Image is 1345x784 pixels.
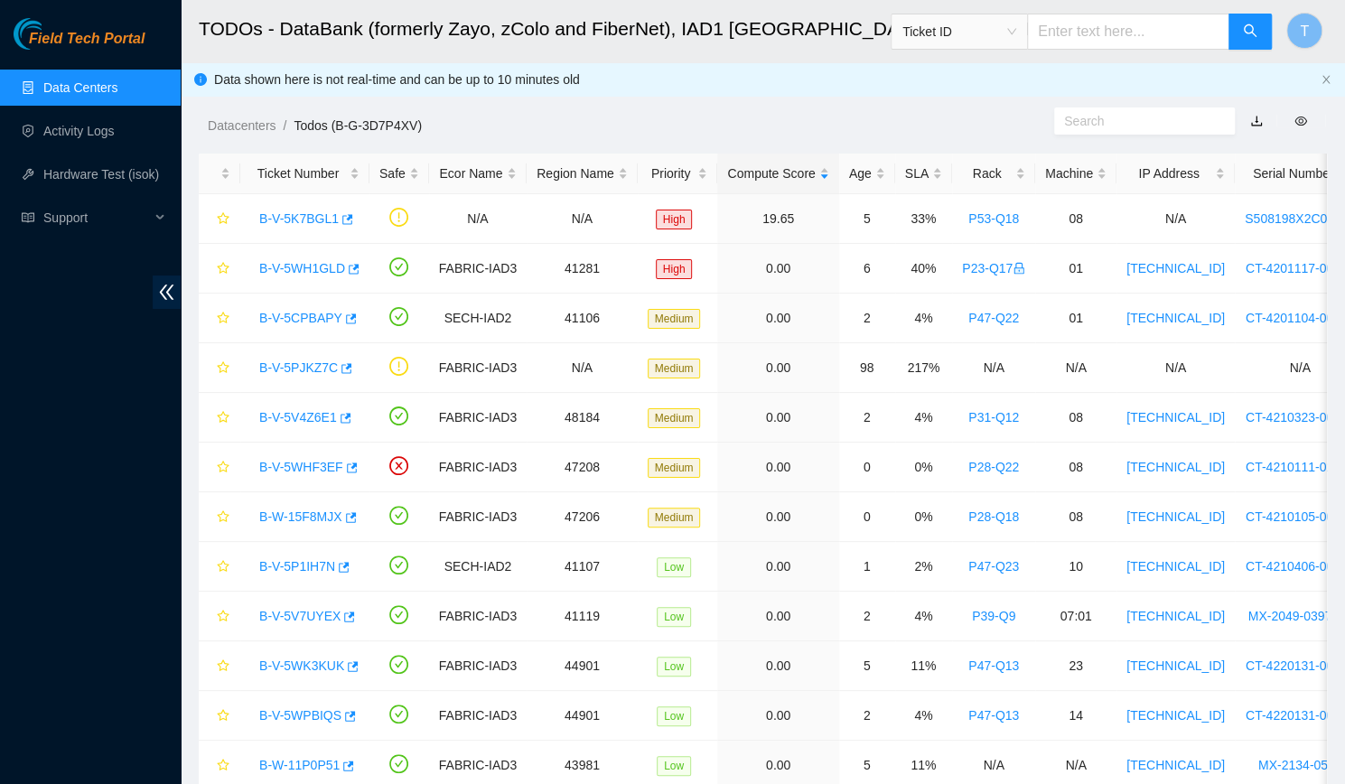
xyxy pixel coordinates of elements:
[1035,542,1116,592] td: 10
[217,461,229,475] span: star
[294,118,422,133] a: Todos (B-G-3D7P4XV)
[389,456,408,475] span: close-circle
[217,411,229,425] span: star
[1294,115,1307,127] span: eye
[968,509,1019,524] a: P28-Q18
[895,641,952,691] td: 11%
[1035,592,1116,641] td: 07:01
[656,210,693,229] span: High
[895,592,952,641] td: 4%
[1228,14,1272,50] button: search
[895,393,952,443] td: 4%
[1321,74,1331,86] button: close
[902,18,1016,45] span: Ticket ID
[648,508,701,527] span: Medium
[259,360,338,375] a: B-V-5PJKZ7C
[839,294,895,343] td: 2
[1035,194,1116,244] td: 08
[657,657,691,677] span: Low
[895,294,952,343] td: 4%
[839,393,895,443] td: 2
[259,261,345,275] a: B-V-5WH1GLD
[14,33,145,56] a: Akamai TechnologiesField Tech Portal
[1035,393,1116,443] td: 08
[389,208,408,227] span: exclamation-circle
[527,294,638,343] td: 41106
[389,506,408,525] span: check-circle
[209,453,230,481] button: star
[1035,641,1116,691] td: 23
[968,658,1019,673] a: P47-Q13
[217,560,229,574] span: star
[527,343,638,393] td: N/A
[209,502,230,531] button: star
[648,458,701,478] span: Medium
[717,244,838,294] td: 0.00
[656,259,693,279] span: High
[429,393,527,443] td: FABRIC-IAD3
[839,492,895,542] td: 0
[217,212,229,227] span: star
[527,194,638,244] td: N/A
[209,353,230,382] button: star
[429,542,527,592] td: SECH-IAD2
[717,592,838,641] td: 0.00
[217,759,229,773] span: star
[1237,107,1276,135] button: download
[527,393,638,443] td: 48184
[839,542,895,592] td: 1
[839,691,895,741] td: 2
[209,751,230,779] button: star
[259,559,335,574] a: B-V-5P1IH7N
[657,607,691,627] span: Low
[209,254,230,283] button: star
[209,204,230,233] button: star
[1013,262,1025,275] span: lock
[648,309,701,329] span: Medium
[1126,460,1225,474] a: [TECHNICAL_ID]
[527,641,638,691] td: 44901
[1035,691,1116,741] td: 14
[22,211,34,224] span: read
[1250,114,1263,128] a: download
[429,343,527,393] td: FABRIC-IAD3
[429,492,527,542] td: FABRIC-IAD3
[1126,658,1225,673] a: [TECHNICAL_ID]
[389,705,408,723] span: check-circle
[895,194,952,244] td: 33%
[1027,14,1229,50] input: Enter text here...
[429,443,527,492] td: FABRIC-IAD3
[217,610,229,624] span: star
[429,244,527,294] td: FABRIC-IAD3
[895,343,952,393] td: 217%
[259,609,341,623] a: B-V-5V7UYEX
[209,602,230,630] button: star
[1035,343,1116,393] td: N/A
[217,709,229,723] span: star
[1064,111,1210,131] input: Search
[527,443,638,492] td: 47208
[429,691,527,741] td: FABRIC-IAD3
[717,294,838,343] td: 0.00
[1116,343,1235,393] td: N/A
[1035,294,1116,343] td: 01
[648,408,701,428] span: Medium
[389,357,408,376] span: exclamation-circle
[717,691,838,741] td: 0.00
[209,303,230,332] button: star
[839,194,895,244] td: 5
[1035,244,1116,294] td: 01
[968,410,1019,425] a: P31-Q12
[1126,261,1225,275] a: [TECHNICAL_ID]
[14,18,91,50] img: Akamai Technologies
[968,211,1019,226] a: P53-Q18
[527,492,638,542] td: 47206
[259,708,341,723] a: B-V-5WPBIQS
[217,659,229,674] span: star
[1321,74,1331,85] span: close
[1258,758,1342,772] a: MX-2134-0585
[429,592,527,641] td: FABRIC-IAD3
[429,294,527,343] td: SECH-IAD2
[209,701,230,730] button: star
[389,655,408,674] span: check-circle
